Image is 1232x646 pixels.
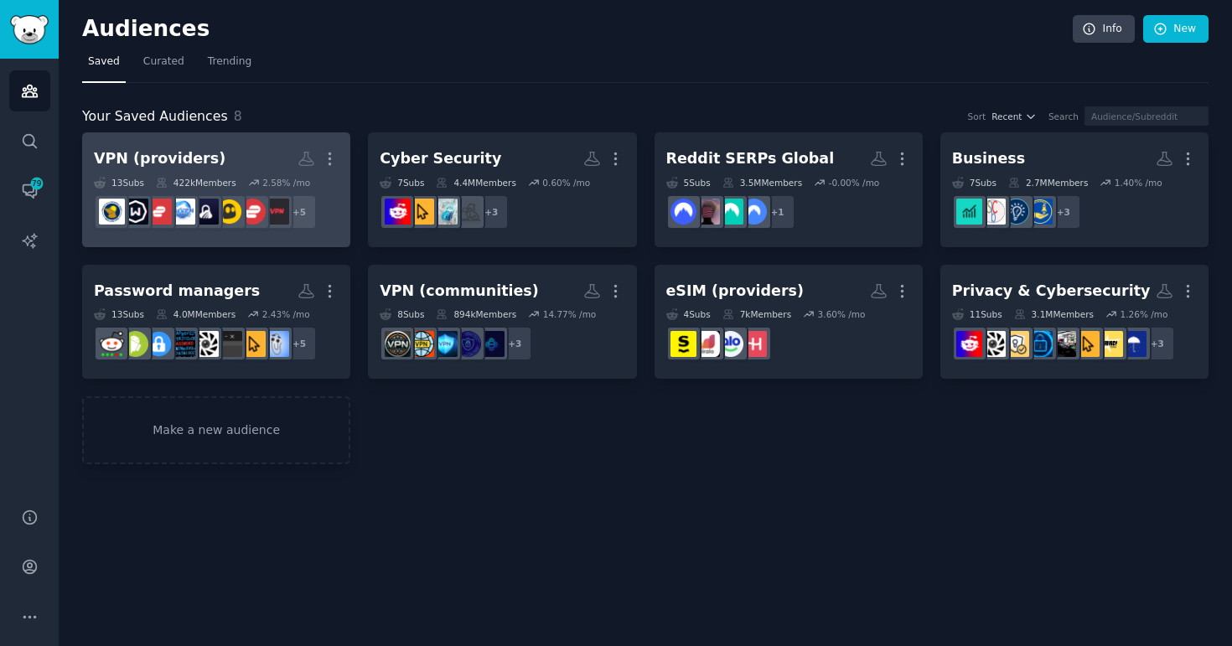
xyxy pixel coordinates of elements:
[202,49,257,83] a: Trending
[1048,111,1079,122] div: Search
[143,54,184,70] span: Curated
[385,199,411,225] img: cybersecurity
[99,199,125,225] img: mullvadvpn
[1050,331,1076,357] img: cybersecurity_news
[380,281,539,302] div: VPN (communities)
[380,148,501,169] div: Cyber Security
[980,199,1006,225] img: SmallBusinessCanada
[262,308,310,320] div: 2.43 % /mo
[722,177,802,189] div: 3.5M Members
[368,132,636,247] a: Cyber Security7Subs4.4MMembers0.60% /mo+3hackingCyber_Security_NewsCyberSecurityAdvicecybersecurity
[952,148,1025,169] div: Business
[1115,177,1162,189] div: 1.40 % /mo
[655,132,923,247] a: Reddit SERPs Global5Subs3.5MMembers-0.00% /mo+1nordvpndealsNordPassPewdiepieSubmissionsnordvpn
[29,178,44,189] span: 79
[10,15,49,44] img: GummySearch logo
[956,331,982,357] img: cybersecurity
[1046,194,1081,230] div: + 3
[380,308,424,320] div: 8 Sub s
[263,199,289,225] img: IVPN
[666,148,835,169] div: Reddit SERPs Global
[717,331,743,357] img: aloSIM
[694,331,720,357] img: Airalo
[193,331,219,357] img: privacy
[1143,15,1209,44] a: New
[156,308,236,320] div: 4.0M Members
[9,170,50,211] a: 79
[666,308,711,320] div: 4 Sub s
[146,331,172,357] img: PasswordManagers
[82,132,350,247] a: VPN (providers)13Subs422kMembers2.58% /mo+5IVPNExpress_VPNCyberGhosttorguardAirVPNExpressvpnWinds...
[99,331,125,357] img: sysadmin
[380,177,424,189] div: 7 Sub s
[282,326,317,361] div: + 5
[694,199,720,225] img: PewdiepieSubmissions
[82,16,1073,43] h2: Audiences
[455,199,481,225] img: hacking
[122,331,148,357] img: androidapps
[94,281,260,302] div: Password managers
[1003,331,1029,357] img: PrivacyGuides
[829,177,880,189] div: -0.00 % /mo
[952,177,996,189] div: 7 Sub s
[479,331,505,357] img: vpnnetwork
[94,177,144,189] div: 13 Sub s
[216,199,242,225] img: CyberGhost
[655,265,923,380] a: eSIM (providers)4Subs7kMembers3.60% /moHolaflyaloSIMAiralosaily
[156,177,236,189] div: 422k Members
[82,265,350,380] a: Password managers13Subs4.0MMembers2.43% /mo+5WindowsHelpCyberSecurityAdvicesoftwareprivacyPasswor...
[1014,308,1094,320] div: 3.1M Members
[455,331,481,357] img: VPNsReddit
[1027,331,1053,357] img: DigitalPrivacy
[1121,308,1168,320] div: 1.26 % /mo
[474,194,509,230] div: + 3
[146,199,172,225] img: Expressvpn
[408,199,434,225] img: CyberSecurityAdvice
[122,199,148,225] img: Windscribe
[169,199,195,225] img: AirVPN
[88,54,120,70] span: Saved
[670,199,696,225] img: nordvpn
[94,148,225,169] div: VPN (providers)
[741,331,767,357] img: Holafly
[262,177,310,189] div: 2.58 % /mo
[497,326,532,361] div: + 3
[940,132,1209,247] a: Business7Subs2.7MMembers1.40% /mo+3StartingBusinessEntrepreneurshipSmallBusinessCanadaBusinessPH
[956,199,982,225] img: BusinessPH
[666,281,805,302] div: eSIM (providers)
[760,194,795,230] div: + 1
[1140,326,1175,361] div: + 3
[436,177,515,189] div: 4.4M Members
[1121,331,1147,357] img: europrivacy
[991,111,1022,122] span: Recent
[542,177,590,189] div: 0.60 % /mo
[1084,106,1209,126] input: Audience/Subreddit
[741,199,767,225] img: nordvpndeals
[208,54,251,70] span: Trending
[980,331,1006,357] img: privacy
[368,265,636,380] a: VPN (communities)8Subs894kMembers14.77% /mo+3vpnnetworkVPNsRedditVPN_SupportvpnsVPN
[1003,199,1029,225] img: Entrepreneurship
[432,331,458,357] img: VPN_Support
[1074,331,1100,357] img: CyberSecurityAdvice
[722,308,791,320] div: 7k Members
[1027,199,1053,225] img: StartingBusiness
[432,199,458,225] img: Cyber_Security_News
[968,111,986,122] div: Sort
[385,331,411,357] img: VPN
[216,331,242,357] img: software
[818,308,866,320] div: 3.60 % /mo
[282,194,317,230] div: + 5
[82,396,350,464] a: Make a new audience
[1073,15,1135,44] a: Info
[193,199,219,225] img: torguard
[263,331,289,357] img: WindowsHelp
[408,331,434,357] img: vpns
[82,49,126,83] a: Saved
[137,49,190,83] a: Curated
[240,331,266,357] img: CyberSecurityAdvice
[169,331,195,357] img: Passwords
[666,177,711,189] div: 5 Sub s
[952,281,1151,302] div: Privacy & Cybersecurity
[952,308,1002,320] div: 11 Sub s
